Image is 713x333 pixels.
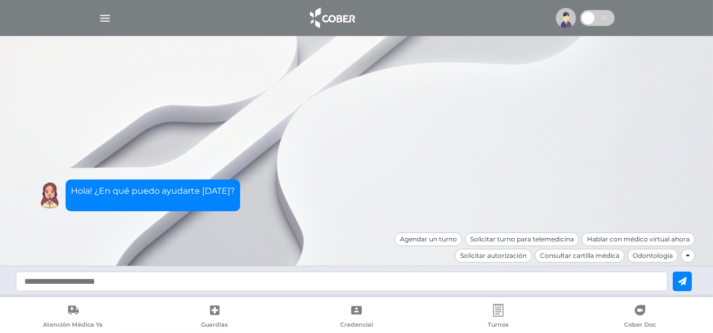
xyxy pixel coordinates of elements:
[36,182,63,209] img: Cober IA
[427,304,569,331] a: Turnos
[71,185,235,197] p: Hola! ¿En qué puedo ayudarte [DATE]?
[465,232,579,246] div: Solicitar turno para telemedicina
[556,8,576,28] img: profile-placeholder.svg
[488,321,509,330] span: Turnos
[624,321,656,330] span: Cober Doc
[569,304,711,331] a: Cober Doc
[98,12,112,25] img: Cober_menu-lines-white.svg
[395,232,462,246] div: Agendar un turno
[286,304,427,331] a: Credencial
[202,321,228,330] span: Guardias
[304,5,360,31] img: logo_cober_home-white.png
[535,249,625,263] div: Consultar cartilla médica
[582,232,695,246] div: Hablar con médico virtual ahora
[627,249,678,263] div: Odontología
[144,304,286,331] a: Guardias
[340,321,373,330] span: Credencial
[43,321,103,330] span: Atención Médica Ya
[2,304,144,331] a: Atención Médica Ya
[455,249,532,263] div: Solicitar autorización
